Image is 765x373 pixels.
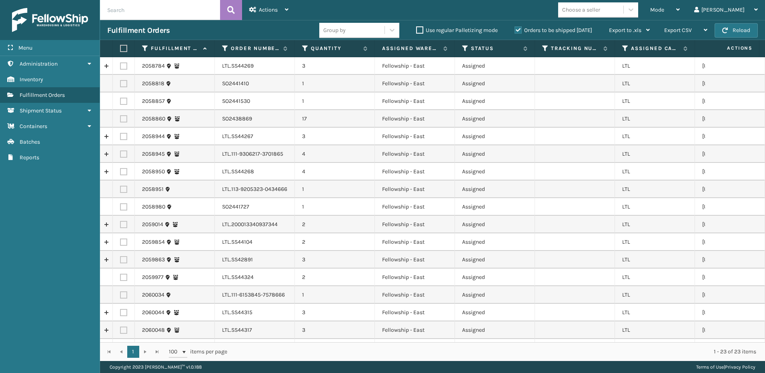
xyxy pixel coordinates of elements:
[215,321,295,339] td: LTL.SS44317
[455,92,535,110] td: Assigned
[551,45,599,52] label: Tracking Number
[375,216,455,233] td: Fellowship - East
[151,45,199,52] label: Fulfillment Order Id
[215,163,295,180] td: LTL.SS44268
[259,6,278,13] span: Actions
[231,45,279,52] label: Order Number
[615,75,695,92] td: LTL
[631,45,679,52] label: Assigned Carrier Service
[375,286,455,304] td: Fellowship - East
[142,185,164,193] a: 2058951
[664,27,692,34] span: Export CSV
[455,128,535,145] td: Assigned
[696,364,724,370] a: Terms of Use
[375,339,455,357] td: Fellowship - East
[702,42,757,55] span: Actions
[295,180,375,198] td: 1
[215,180,295,198] td: LTL.113-9205323-0434666
[142,291,164,299] a: 2060034
[215,75,295,92] td: SO2441410
[215,233,295,251] td: LTL.SS44104
[650,6,664,13] span: Mode
[375,304,455,321] td: Fellowship - East
[295,57,375,75] td: 3
[215,216,295,233] td: LTL.200013340937344
[455,251,535,269] td: Assigned
[615,286,695,304] td: LTL
[375,233,455,251] td: Fellowship - East
[375,198,455,216] td: Fellowship - East
[375,180,455,198] td: Fellowship - East
[295,269,375,286] td: 2
[455,304,535,321] td: Assigned
[215,57,295,75] td: LTL.SS44269
[455,321,535,339] td: Assigned
[142,256,165,264] a: 2059863
[382,45,439,52] label: Assigned Warehouse
[615,216,695,233] td: LTL
[615,269,695,286] td: LTL
[110,361,202,373] p: Copyright 2023 [PERSON_NAME]™ v 1.0.188
[215,198,295,216] td: SO2441727
[18,44,32,51] span: Menu
[169,348,181,356] span: 100
[295,128,375,145] td: 3
[169,346,227,358] span: items per page
[375,92,455,110] td: Fellowship - East
[615,57,695,75] td: LTL
[615,110,695,128] td: LTL
[142,62,165,70] a: 2058784
[725,364,755,370] a: Privacy Policy
[615,304,695,321] td: LTL
[295,198,375,216] td: 1
[20,123,47,130] span: Containers
[215,128,295,145] td: LTL.SS44267
[455,75,535,92] td: Assigned
[375,110,455,128] td: Fellowship - East
[142,238,165,246] a: 2059854
[20,76,43,83] span: Inventory
[142,168,165,176] a: 2058950
[455,233,535,251] td: Assigned
[295,304,375,321] td: 3
[295,110,375,128] td: 17
[215,339,295,357] td: LTL.200013567677761
[609,27,641,34] span: Export to .xls
[295,251,375,269] td: 3
[215,92,295,110] td: SO2441530
[455,269,535,286] td: Assigned
[215,145,295,163] td: LTL.111-9306217-3701865
[615,339,695,357] td: LTL
[455,216,535,233] td: Assigned
[455,110,535,128] td: Assigned
[455,163,535,180] td: Assigned
[323,26,346,34] div: Group by
[215,286,295,304] td: LTL.111-6153845-7578666
[471,45,519,52] label: Status
[375,128,455,145] td: Fellowship - East
[375,75,455,92] td: Fellowship - East
[455,339,535,357] td: Assigned
[12,8,88,32] img: logo
[615,163,695,180] td: LTL
[515,27,592,34] label: Orders to be shipped [DATE]
[295,75,375,92] td: 1
[311,45,359,52] label: Quantity
[295,339,375,357] td: 2
[375,145,455,163] td: Fellowship - East
[455,198,535,216] td: Assigned
[615,128,695,145] td: LTL
[615,251,695,269] td: LTL
[142,221,163,229] a: 2059014
[375,269,455,286] td: Fellowship - East
[127,346,139,358] a: 1
[142,326,165,334] a: 2060048
[562,6,600,14] div: Choose a seller
[455,180,535,198] td: Assigned
[20,92,65,98] span: Fulfillment Orders
[375,163,455,180] td: Fellowship - East
[375,251,455,269] td: Fellowship - East
[20,138,40,145] span: Batches
[142,115,165,123] a: 2058860
[295,92,375,110] td: 1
